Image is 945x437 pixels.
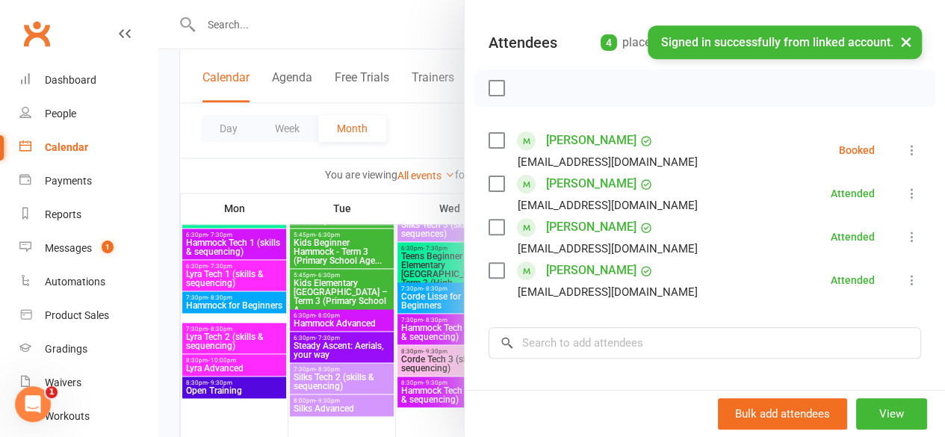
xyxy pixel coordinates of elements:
a: [PERSON_NAME] [546,258,636,282]
a: People [19,97,158,131]
div: Reports [45,208,81,220]
a: [PERSON_NAME] [546,128,636,152]
a: Workouts [19,400,158,433]
div: Workouts [45,410,90,422]
a: Calendar [19,131,158,164]
div: Gradings [45,343,87,355]
a: [PERSON_NAME] [546,172,636,196]
input: Search to add attendees [489,327,921,359]
a: Reports [19,198,158,232]
div: Attended [831,232,875,242]
div: Waivers [45,376,81,388]
div: Attended [831,275,875,285]
iframe: Intercom live chat [15,386,51,422]
div: Dashboard [45,74,96,86]
button: Bulk add attendees [718,398,847,430]
div: Payments [45,175,92,187]
a: [PERSON_NAME] [546,215,636,239]
div: Product Sales [45,309,109,321]
span: 1 [46,386,58,398]
div: Attended [831,188,875,199]
a: Clubworx [18,15,55,52]
div: People [45,108,76,120]
div: Booked [839,145,875,155]
a: Payments [19,164,158,198]
a: Waivers [19,366,158,400]
div: Messages [45,242,92,254]
a: Gradings [19,332,158,366]
div: [EMAIL_ADDRESS][DOMAIN_NAME] [518,239,698,258]
div: Automations [45,276,105,288]
div: [EMAIL_ADDRESS][DOMAIN_NAME] [518,196,698,215]
a: Dashboard [19,63,158,97]
a: Messages 1 [19,232,158,265]
div: [EMAIL_ADDRESS][DOMAIN_NAME] [518,152,698,172]
span: Signed in successfully from linked account. [661,35,893,49]
a: Automations [19,265,158,299]
span: 1 [102,241,114,253]
div: [EMAIL_ADDRESS][DOMAIN_NAME] [518,282,698,302]
button: View [856,398,927,430]
button: × [893,25,920,58]
a: Product Sales [19,299,158,332]
div: Calendar [45,141,88,153]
